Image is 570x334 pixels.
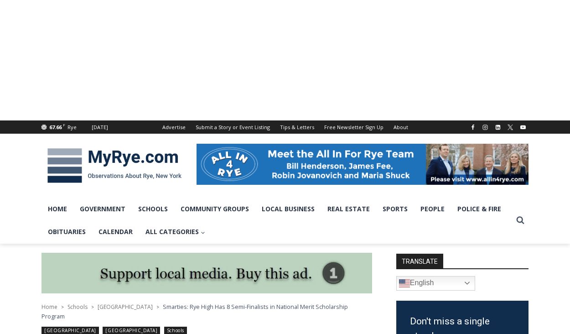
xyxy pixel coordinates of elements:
[41,253,372,294] img: support local media, buy this ad
[92,123,108,131] div: [DATE]
[91,304,94,310] span: >
[41,303,57,311] a: Home
[41,142,187,189] img: MyRye.com
[49,124,62,130] span: 67.66
[376,198,414,220] a: Sports
[98,303,153,311] a: [GEOGRAPHIC_DATA]
[255,198,321,220] a: Local Business
[73,198,132,220] a: Government
[41,303,348,320] span: Smarties: Rye High Has 8 Semi-Finalists in National Merit Scholarship Program
[41,220,92,243] a: Obituaries
[396,276,475,291] a: English
[396,254,443,268] strong: TRANSLATE
[67,123,77,131] div: Rye
[92,220,139,243] a: Calendar
[67,303,88,311] a: Schools
[505,122,516,133] a: X
[451,198,508,220] a: Police & Fire
[191,120,275,134] a: Submit a Story or Event Listing
[63,122,65,127] span: F
[157,120,413,134] nav: Secondary Navigation
[399,278,410,289] img: en
[41,198,73,220] a: Home
[467,122,478,133] a: Facebook
[132,198,174,220] a: Schools
[139,220,212,243] a: All Categories
[61,304,64,310] span: >
[480,122,491,133] a: Instagram
[174,198,255,220] a: Community Groups
[41,302,372,321] nav: Breadcrumbs
[492,122,503,133] a: Linkedin
[41,198,512,244] nav: Primary Navigation
[518,122,529,133] a: YouTube
[197,144,529,185] img: All in for Rye
[321,198,376,220] a: Real Estate
[157,120,191,134] a: Advertise
[389,120,413,134] a: About
[275,120,319,134] a: Tips & Letters
[319,120,389,134] a: Free Newsletter Sign Up
[414,198,451,220] a: People
[512,212,529,229] button: View Search Form
[145,227,205,237] span: All Categories
[156,304,159,310] span: >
